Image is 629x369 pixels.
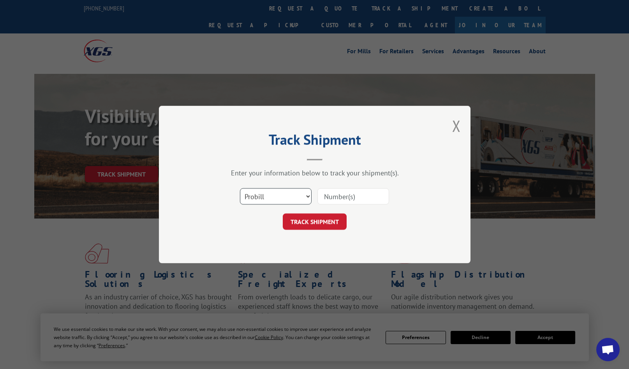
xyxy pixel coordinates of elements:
[283,213,347,230] button: TRACK SHIPMENT
[452,115,461,136] button: Close modal
[198,168,432,177] div: Enter your information below to track your shipment(s).
[596,338,620,361] div: Open chat
[317,188,389,205] input: Number(s)
[198,134,432,149] h2: Track Shipment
